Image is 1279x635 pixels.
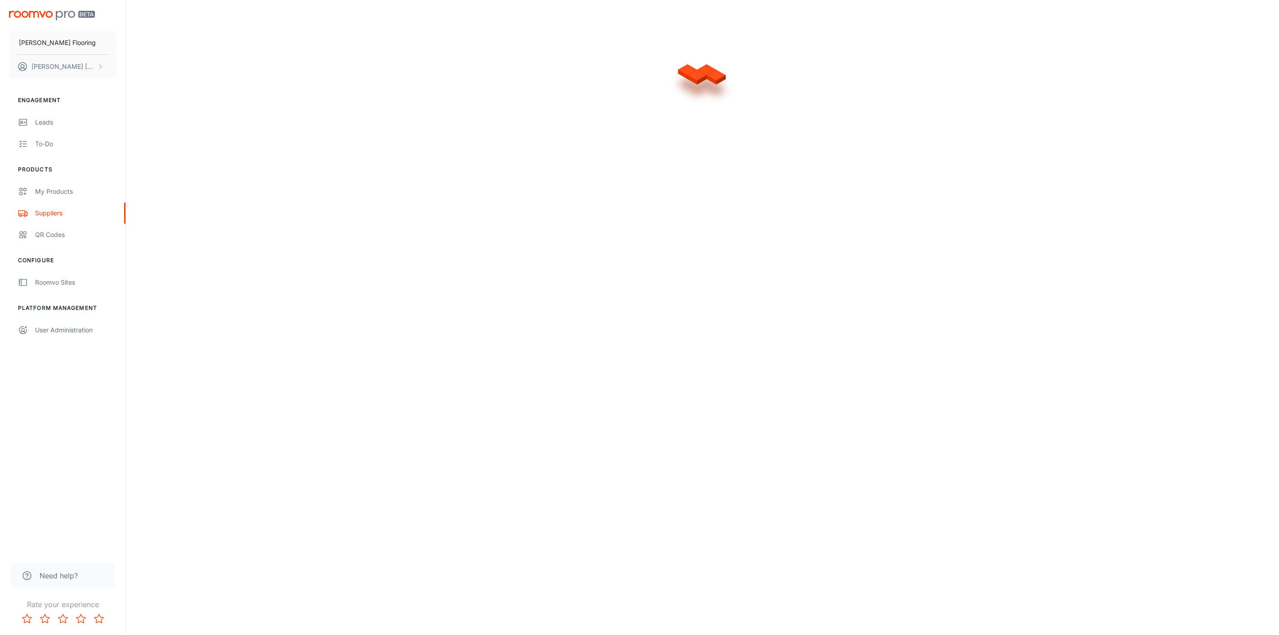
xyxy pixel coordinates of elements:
p: [PERSON_NAME] [PERSON_NAME] [31,62,95,72]
button: [PERSON_NAME] Flooring [9,31,116,54]
div: Leads [35,117,116,127]
button: [PERSON_NAME] [PERSON_NAME] [9,55,116,78]
div: To-do [35,139,116,149]
p: [PERSON_NAME] Flooring [19,38,96,48]
img: Roomvo PRO Beta [9,11,95,20]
